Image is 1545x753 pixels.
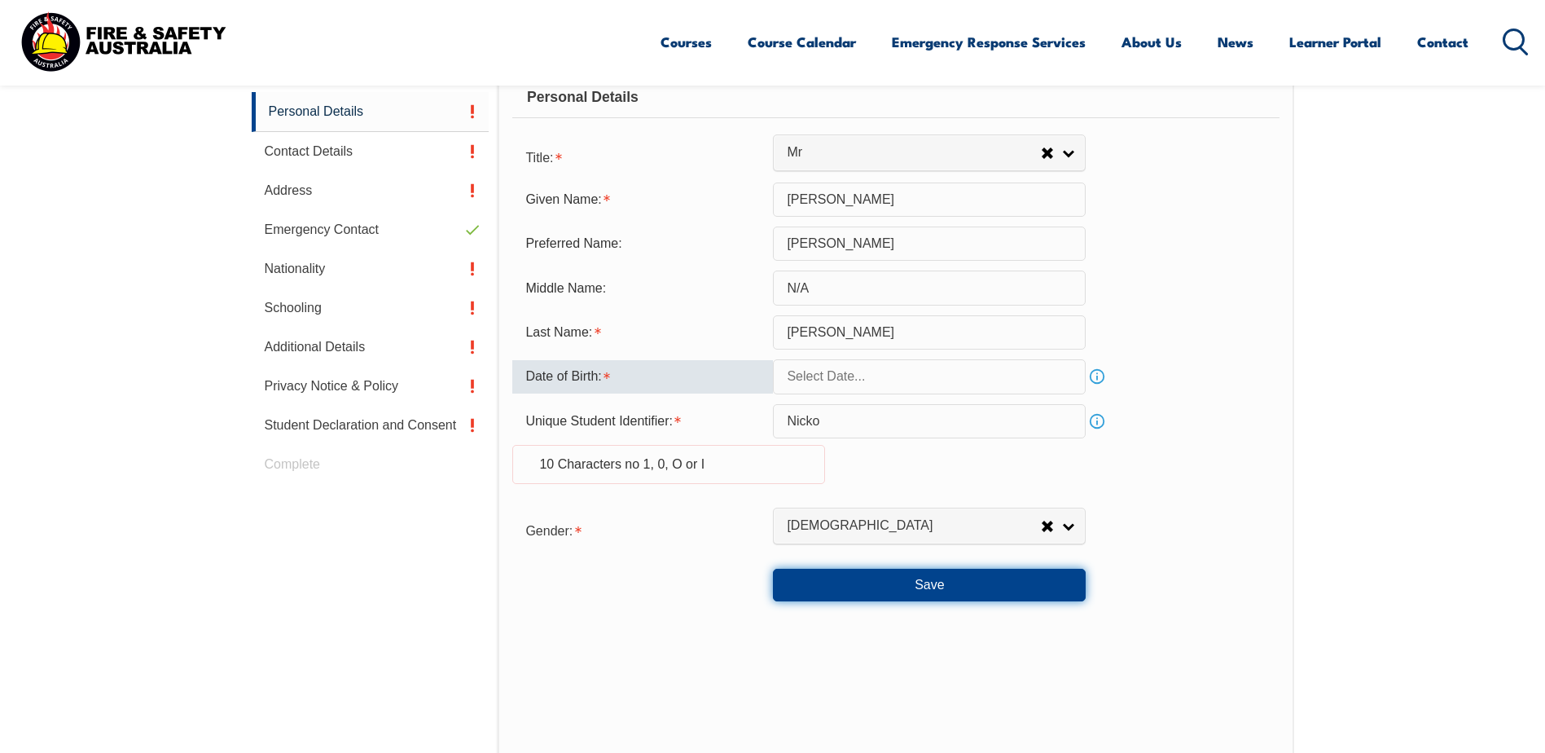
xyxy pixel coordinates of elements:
a: Privacy Notice & Policy [252,367,489,406]
div: Gender is required. [512,513,773,546]
a: Emergency Contact [252,210,489,249]
a: Info [1086,365,1108,388]
div: Preferred Name: [512,228,773,259]
div: Last Name is required. [512,317,773,348]
a: Nationality [252,249,489,288]
a: Contact Details [252,132,489,171]
a: Info [1086,410,1108,433]
a: About Us [1121,20,1182,64]
span: Gender: [525,524,573,538]
span: [DEMOGRAPHIC_DATA] [787,517,1041,535]
div: Date of Birth is required. [512,360,773,393]
div: Title is required. [512,140,773,173]
a: Student Declaration and Consent [252,406,489,445]
a: Emergency Response Services [892,20,1086,64]
a: Contact [1417,20,1468,64]
div: 10 Characters no 1, 0, O or I [512,445,825,484]
span: Title: [525,151,553,165]
a: Courses [661,20,712,64]
a: Course Calendar [748,20,856,64]
div: Given Name is required. [512,184,773,215]
input: Select Date... [773,359,1086,394]
a: Learner Portal [1289,20,1381,64]
span: Mr [787,144,1041,161]
button: Save [773,569,1086,601]
div: Middle Name: [512,272,773,303]
a: Address [252,171,489,210]
a: News [1218,20,1253,64]
a: Additional Details [252,328,489,367]
a: Schooling [252,288,489,328]
div: Personal Details [512,77,1279,118]
input: 10 Characters no 1, 0, O or I [773,404,1086,438]
a: Personal Details [252,92,489,132]
div: Unique Student Identifier is required. [512,406,773,437]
